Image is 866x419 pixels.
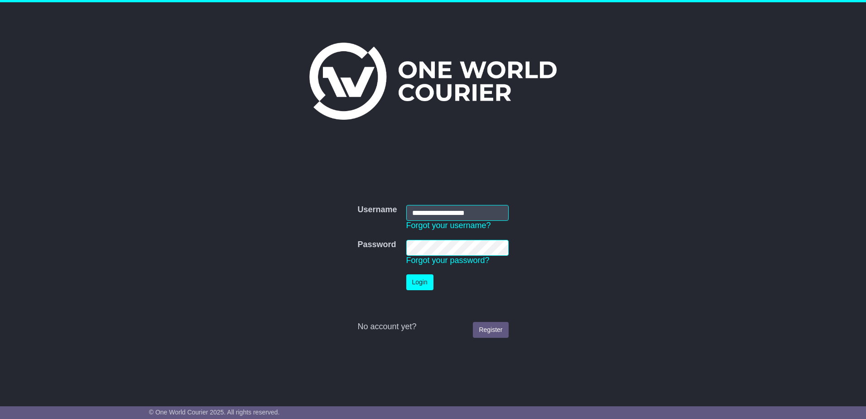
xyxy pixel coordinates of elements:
img: One World [309,43,557,120]
button: Login [406,274,433,290]
div: No account yet? [357,322,508,332]
span: © One World Courier 2025. All rights reserved. [149,409,280,416]
a: Forgot your username? [406,221,491,230]
a: Forgot your password? [406,256,490,265]
label: Password [357,240,396,250]
a: Register [473,322,508,338]
label: Username [357,205,397,215]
